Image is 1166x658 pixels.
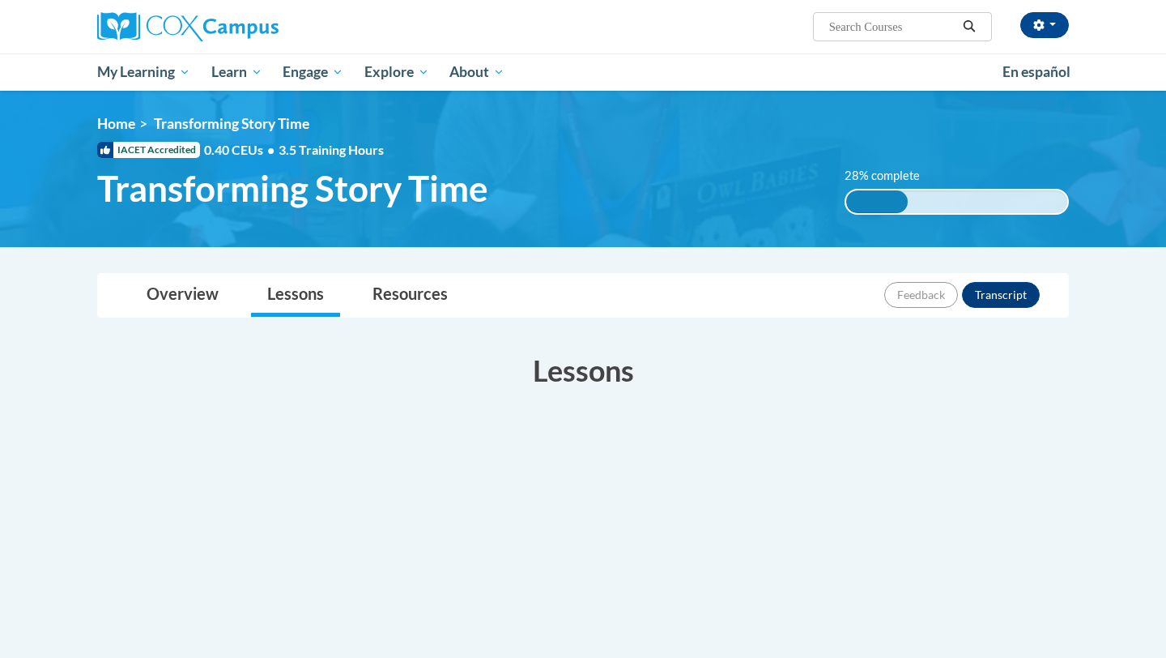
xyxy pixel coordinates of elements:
span: IACET Accredited [97,142,200,158]
h3: Lessons [97,350,1069,391]
button: Transcript [962,282,1040,308]
a: Resources [356,274,464,317]
span: My Learning [97,62,190,82]
a: Engage [272,53,354,91]
span: 3.5 Training Hours [279,142,384,157]
a: My Learning [87,53,201,91]
span: Engage [283,62,343,82]
button: Search [957,17,981,36]
button: Account Settings [1020,12,1069,38]
span: 0.40 CEUs [204,141,279,159]
a: About [440,53,516,91]
label: 28% complete [845,167,938,185]
span: En español [1002,63,1070,80]
span: About [449,62,504,82]
a: Lessons [251,274,340,317]
a: Overview [130,274,235,317]
span: Transforming Story Time [154,115,309,132]
a: Explore [354,53,440,91]
span: Transforming Story Time [97,167,488,210]
div: Main menu [73,53,1093,91]
button: Feedback [884,282,958,308]
span: • [267,142,274,157]
a: Cox Campus [97,12,405,41]
div: 28% complete [846,190,909,213]
span: Learn [211,62,262,82]
span: Explore [364,62,429,82]
a: Learn [201,53,273,91]
a: Home [97,115,135,132]
input: Search Courses [828,17,957,36]
img: Cox Campus [97,12,279,41]
a: En español [992,55,1081,89]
